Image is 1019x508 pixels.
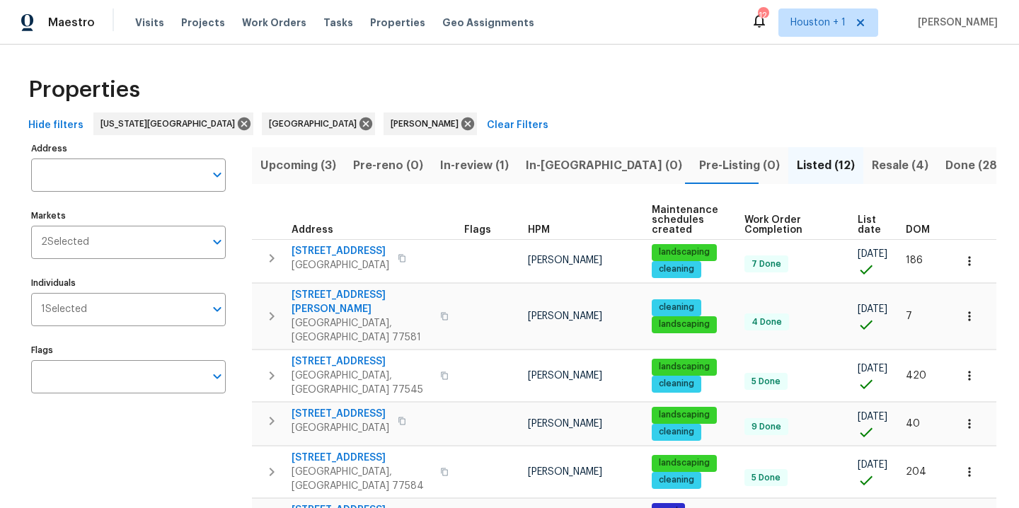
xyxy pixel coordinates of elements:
[797,156,855,175] span: Listed (12)
[528,467,602,477] span: [PERSON_NAME]
[653,378,700,390] span: cleaning
[391,117,464,131] span: [PERSON_NAME]
[858,364,887,374] span: [DATE]
[858,412,887,422] span: [DATE]
[758,8,768,23] div: 12
[260,156,336,175] span: Upcoming (3)
[528,255,602,265] span: [PERSON_NAME]
[41,236,89,248] span: 2 Selected
[906,419,920,429] span: 40
[653,318,715,330] span: landscaping
[528,311,602,321] span: [PERSON_NAME]
[292,244,389,258] span: [STREET_ADDRESS]
[912,16,998,30] span: [PERSON_NAME]
[858,304,887,314] span: [DATE]
[353,156,423,175] span: Pre-reno (0)
[858,460,887,470] span: [DATE]
[906,225,930,235] span: DOM
[292,225,333,235] span: Address
[699,156,780,175] span: Pre-Listing (0)
[746,421,787,433] span: 9 Done
[269,117,362,131] span: [GEOGRAPHIC_DATA]
[652,205,720,235] span: Maintenance schedules created
[528,225,550,235] span: HPM
[31,144,226,153] label: Address
[526,156,682,175] span: In-[GEOGRAPHIC_DATA] (0)
[292,354,432,369] span: [STREET_ADDRESS]
[135,16,164,30] span: Visits
[945,156,1008,175] span: Done (282)
[653,457,715,469] span: landscaping
[31,212,226,220] label: Markets
[790,16,846,30] span: Houston + 1
[292,316,432,345] span: [GEOGRAPHIC_DATA], [GEOGRAPHIC_DATA] 77581
[292,451,432,465] span: [STREET_ADDRESS]
[464,225,491,235] span: Flags
[292,258,389,272] span: [GEOGRAPHIC_DATA]
[653,301,700,313] span: cleaning
[242,16,306,30] span: Work Orders
[653,361,715,373] span: landscaping
[23,112,89,139] button: Hide filters
[906,255,923,265] span: 186
[653,474,700,486] span: cleaning
[442,16,534,30] span: Geo Assignments
[746,376,786,388] span: 5 Done
[323,18,353,28] span: Tasks
[292,407,389,421] span: [STREET_ADDRESS]
[93,112,253,135] div: [US_STATE][GEOGRAPHIC_DATA]
[28,117,84,134] span: Hide filters
[744,215,834,235] span: Work Order Completion
[292,421,389,435] span: [GEOGRAPHIC_DATA]
[653,263,700,275] span: cleaning
[292,369,432,397] span: [GEOGRAPHIC_DATA], [GEOGRAPHIC_DATA] 77545
[207,299,227,319] button: Open
[746,472,786,484] span: 5 Done
[746,258,787,270] span: 7 Done
[262,112,375,135] div: [GEOGRAPHIC_DATA]
[746,316,788,328] span: 4 Done
[481,112,554,139] button: Clear Filters
[528,371,602,381] span: [PERSON_NAME]
[48,16,95,30] span: Maestro
[858,249,887,259] span: [DATE]
[906,311,912,321] span: 7
[653,246,715,258] span: landscaping
[207,232,227,252] button: Open
[858,215,882,235] span: List date
[653,426,700,438] span: cleaning
[440,156,509,175] span: In-review (1)
[370,16,425,30] span: Properties
[872,156,928,175] span: Resale (4)
[28,83,140,97] span: Properties
[181,16,225,30] span: Projects
[384,112,477,135] div: [PERSON_NAME]
[31,346,226,354] label: Flags
[292,288,432,316] span: [STREET_ADDRESS][PERSON_NAME]
[528,419,602,429] span: [PERSON_NAME]
[653,409,715,421] span: landscaping
[100,117,241,131] span: [US_STATE][GEOGRAPHIC_DATA]
[906,467,926,477] span: 204
[41,304,87,316] span: 1 Selected
[207,165,227,185] button: Open
[31,279,226,287] label: Individuals
[906,371,926,381] span: 420
[292,465,432,493] span: [GEOGRAPHIC_DATA], [GEOGRAPHIC_DATA] 77584
[487,117,548,134] span: Clear Filters
[207,366,227,386] button: Open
